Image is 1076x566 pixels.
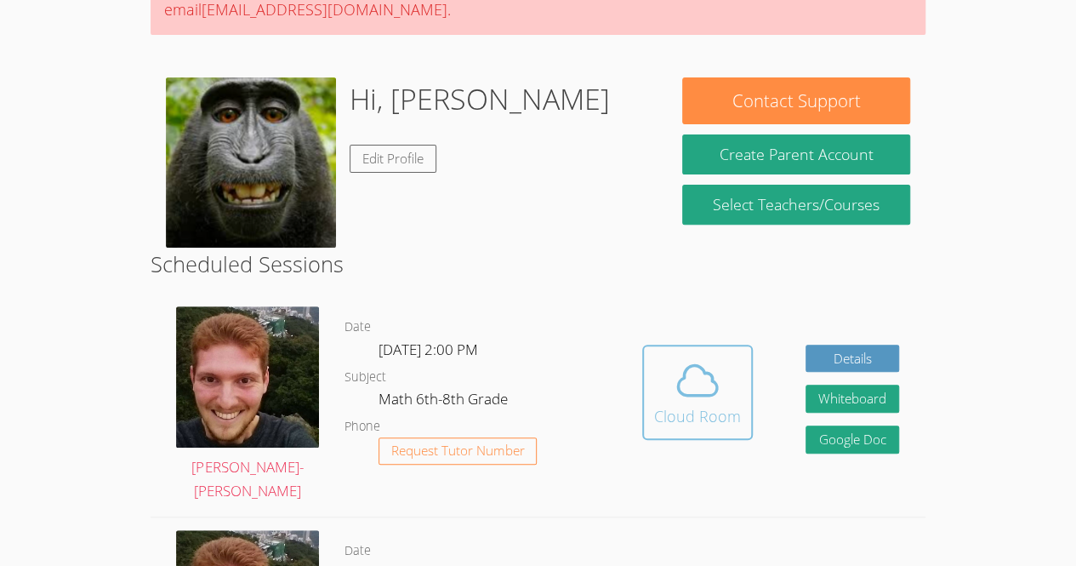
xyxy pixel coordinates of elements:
button: Cloud Room [642,345,753,440]
button: Contact Support [682,77,909,124]
h2: Scheduled Sessions [151,248,925,280]
button: Create Parent Account [682,134,909,174]
dt: Date [344,317,371,338]
button: Whiteboard [806,385,899,413]
dt: Subject [344,367,386,388]
a: Select Teachers/Courses [682,185,909,225]
img: Screenshot%202025-09-26%20141036.png [166,77,336,248]
span: Request Tutor Number [391,444,525,457]
a: Google Doc [806,426,899,454]
a: [PERSON_NAME]-[PERSON_NAME] [176,306,319,504]
h1: Hi, [PERSON_NAME] [350,77,610,121]
span: [DATE] 2:00 PM [379,340,478,359]
dt: Phone [344,416,380,437]
a: Details [806,345,899,373]
dt: Date [344,540,371,562]
dd: Math 6th-8th Grade [379,387,511,416]
img: avatar.png [176,306,319,447]
button: Request Tutor Number [379,437,538,466]
div: Cloud Room [654,404,741,428]
a: Edit Profile [350,145,436,173]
